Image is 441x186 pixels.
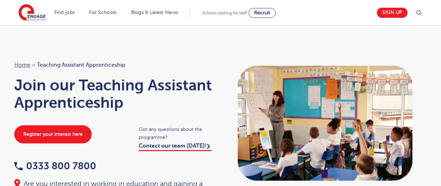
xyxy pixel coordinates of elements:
span: Teaching Assistant Apprenticeship [37,60,126,69]
nav: breadcrumb [14,60,214,69]
a: Recruit [249,8,276,18]
a: Home [14,62,30,68]
a: For Schools [89,10,116,15]
a: 0333 800 7800 [14,161,96,171]
img: Engage Education [18,4,46,22]
a: Blogs & Latest News [131,10,178,15]
a: Contact our team [DATE]! [139,143,211,151]
h1: Join our Teaching Assistant Apprenticeship [14,76,214,111]
span: Got any questions about the programme? [139,125,214,141]
a: Register your interest here [14,125,92,143]
span: Schools looking for staff [202,10,247,15]
a: Find jobs [54,10,75,15]
a: Sign up [377,8,408,18]
span: > [32,62,35,68]
span: Recruit [254,10,270,15]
